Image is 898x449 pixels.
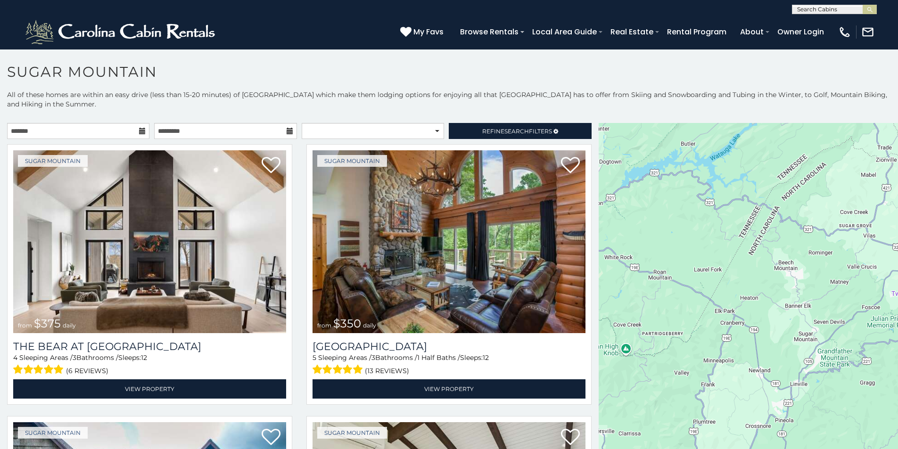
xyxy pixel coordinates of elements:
span: Search [504,128,529,135]
a: Sugar Mountain [18,427,88,439]
div: Sleeping Areas / Bathrooms / Sleeps: [13,353,286,377]
a: Owner Login [773,24,829,40]
span: from [317,322,331,329]
img: White-1-2.png [24,18,219,46]
span: 3 [73,353,76,362]
a: Sugar Mountain [18,155,88,167]
span: (6 reviews) [66,365,108,377]
a: [GEOGRAPHIC_DATA] [313,340,585,353]
img: phone-regular-white.png [838,25,851,39]
span: $375 [34,317,61,330]
a: Rental Program [662,24,731,40]
a: The Bear At [GEOGRAPHIC_DATA] [13,340,286,353]
a: Sugar Mountain [317,427,387,439]
span: from [18,322,32,329]
a: View Property [313,379,585,399]
span: 4 [13,353,17,362]
a: Add to favorites [262,156,280,176]
img: Grouse Moor Lodge [313,150,585,333]
div: Sleeping Areas / Bathrooms / Sleeps: [313,353,585,377]
a: Grouse Moor Lodge from $350 daily [313,150,585,333]
span: 12 [141,353,147,362]
a: About [735,24,768,40]
span: 3 [371,353,375,362]
h3: Grouse Moor Lodge [313,340,585,353]
a: Real Estate [606,24,658,40]
a: Sugar Mountain [317,155,387,167]
span: $350 [333,317,361,330]
h3: The Bear At Sugar Mountain [13,340,286,353]
span: 5 [313,353,316,362]
a: Local Area Guide [527,24,601,40]
img: mail-regular-white.png [861,25,874,39]
a: My Favs [400,26,446,38]
span: 12 [483,353,489,362]
span: My Favs [413,26,444,38]
a: View Property [13,379,286,399]
a: Add to favorites [262,428,280,448]
a: Add to favorites [561,428,580,448]
a: Add to favorites [561,156,580,176]
span: daily [63,322,76,329]
img: The Bear At Sugar Mountain [13,150,286,333]
a: The Bear At Sugar Mountain from $375 daily [13,150,286,333]
a: Browse Rentals [455,24,523,40]
span: Refine Filters [482,128,552,135]
span: daily [363,322,376,329]
span: (13 reviews) [365,365,409,377]
a: RefineSearchFilters [449,123,591,139]
span: 1 Half Baths / [417,353,460,362]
